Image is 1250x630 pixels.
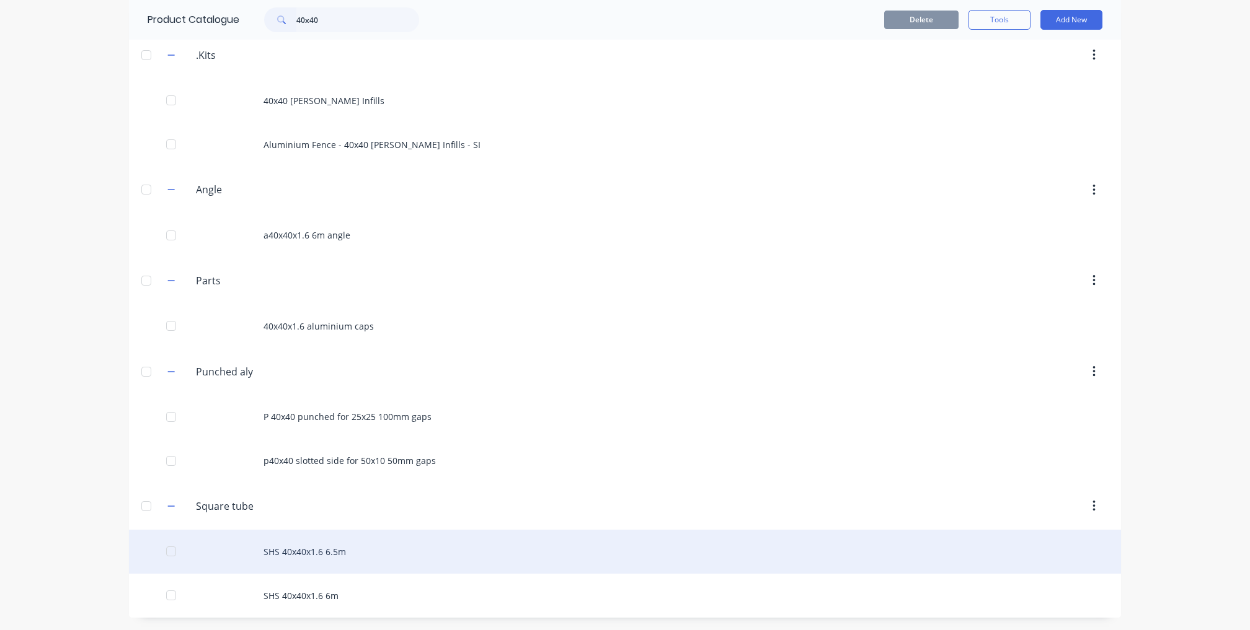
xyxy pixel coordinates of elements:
div: p40x40 slotted side for 50x10 50mm gaps [129,439,1121,483]
div: SHS 40x40x1.6 6.5m [129,530,1121,574]
div: SHS 40x40x1.6 6m [129,574,1121,618]
div: 40x40 [PERSON_NAME] Infills [129,79,1121,123]
div: a40x40x1.6 6m angle [129,213,1121,257]
div: Aluminium Fence - 40x40 [PERSON_NAME] Infills - SI [129,123,1121,167]
input: Enter category name [196,499,344,514]
button: Delete [884,11,959,29]
input: Enter category name [196,364,344,379]
input: Enter category name [196,182,344,197]
input: Enter category name [196,48,344,63]
button: Tools [969,10,1031,30]
input: Search... [296,7,419,32]
input: Enter category name [196,273,344,288]
div: P 40x40 punched for 25x25 100mm gaps [129,395,1121,439]
div: 40x40x1.6 aluminium caps [129,304,1121,348]
button: Add New [1040,10,1102,30]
